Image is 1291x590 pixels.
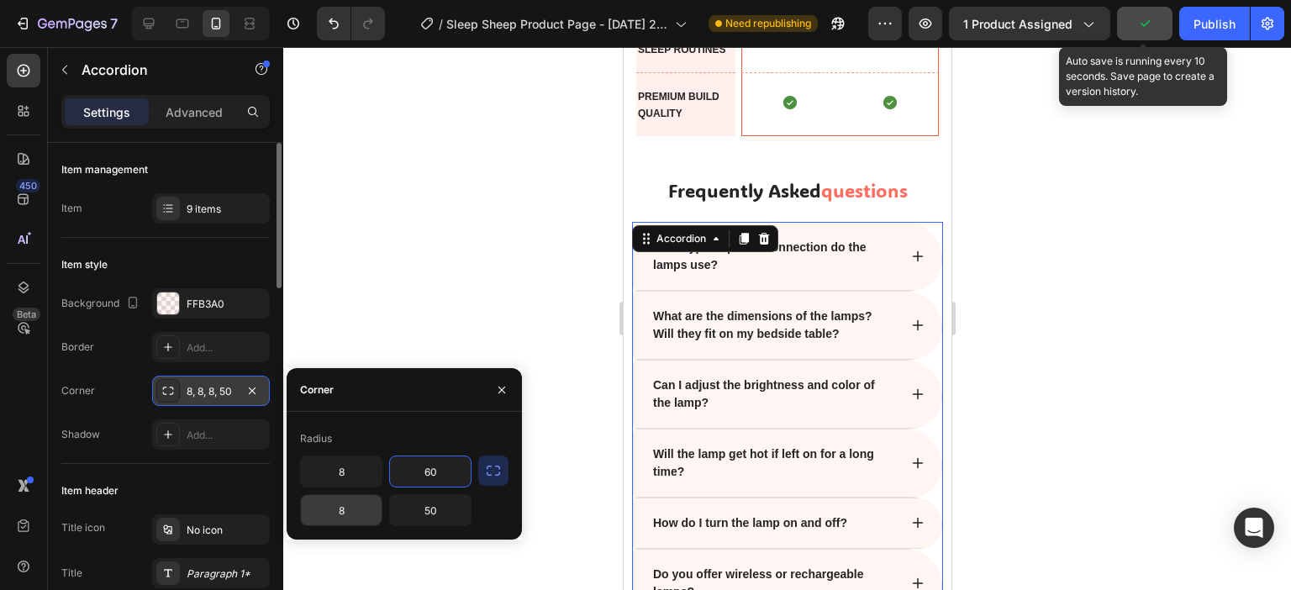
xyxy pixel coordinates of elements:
[16,179,40,192] div: 450
[110,13,118,34] p: 7
[61,520,105,535] div: Title icon
[300,431,332,446] div: Radius
[82,60,224,80] p: Accordion
[390,495,471,525] input: Auto
[439,15,443,33] span: /
[301,456,382,487] input: Auto
[187,340,266,356] div: Add...
[61,162,148,177] div: Item management
[963,15,1072,33] span: 1 product assigned
[13,308,40,321] div: Beta
[187,202,266,217] div: 9 items
[29,184,86,199] div: Accordion
[61,383,95,398] div: Corner
[29,519,271,554] p: Do you offer wireless or rechargeable lamps?
[301,495,382,525] input: Auto
[61,201,82,216] div: Item
[61,257,108,272] div: Item style
[27,516,274,556] div: Rich Text Editor. Editing area: main
[949,7,1110,40] button: 1 product assigned
[1194,15,1236,33] div: Publish
[446,15,668,33] span: Sleep Sheep Product Page - [DATE] 20:09:30
[187,297,266,312] div: FFB3A0
[61,483,119,498] div: Item header
[61,566,82,581] div: Title
[187,523,266,538] div: No icon
[166,103,223,121] p: Advanced
[187,428,266,443] div: Add...
[1179,7,1250,40] button: Publish
[187,566,266,582] div: Paragraph 1*
[317,7,385,40] div: Undo/Redo
[300,382,334,398] div: Corner
[61,340,94,355] div: Border
[725,16,811,31] span: Need republishing
[83,103,130,121] p: Settings
[1234,508,1274,548] div: Open Intercom Messenger
[187,384,235,399] div: 8, 8, 8, 50
[7,7,125,40] button: 7
[61,427,100,442] div: Shadow
[61,292,143,315] div: Background
[390,456,471,487] input: Auto
[624,47,951,590] iframe: Design area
